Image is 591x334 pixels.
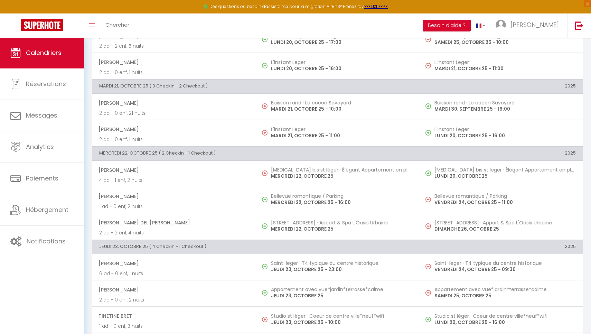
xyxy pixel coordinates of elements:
[98,56,249,69] span: [PERSON_NAME]
[271,292,412,299] p: JEUDI 23, OCTOBRE 25
[262,130,268,136] img: NO IMAGE
[98,257,249,270] span: [PERSON_NAME]
[271,287,412,292] h5: Appartement avec vue*jardin*terrasse*calme
[271,319,412,326] p: JEUDI 23, OCTOBRE 25 - 10:00
[434,199,576,206] p: VENDREDI 24, OCTOBRE 25 - 11:00
[271,167,412,173] h5: [MEDICAL_DATA] bis st léger · Élégant Appartement en plein centre historique
[425,103,431,109] img: NO IMAGE
[98,190,249,203] span: [PERSON_NAME]
[26,48,62,57] span: Calendriers
[271,127,412,132] h5: L'instant Leger
[510,20,559,29] span: [PERSON_NAME]
[262,317,268,322] img: NO IMAGE
[434,39,576,46] p: SAMEDI 25, OCTOBRE 25 - 10:00
[271,100,412,105] h5: Buisson rond · Le cocon Savoyard
[425,290,431,296] img: NO IMAGE
[99,136,249,143] p: 2 ad - 0 enf, 1 nuits
[434,220,576,225] h5: [STREET_ADDRESS] · Appart & Spa L'Oasis Urbaine
[105,21,129,28] span: Chercher
[434,319,576,326] p: LUNDI 20, OCTOBRE 25 - 16:00
[99,69,249,76] p: 2 ad - 0 enf, 1 nuits
[99,323,249,330] p: 1 ad - 0 enf, 3 nuits
[434,193,576,199] h5: Bellevue romantique / Parking
[490,13,567,38] a: ... [PERSON_NAME]
[434,287,576,292] h5: Appartement avec vue*jardin*terrasse*calme
[434,313,576,319] h5: Studio st léger · Coeur de centre ville*neuf*wifi
[99,177,249,184] p: 4 ad - 1 enf, 2 nuits
[434,292,576,299] p: SAMEDI 25, OCTOBRE 25
[364,3,388,9] a: >>> ICI <<<<
[271,313,412,319] h5: Studio st léger · Coeur de centre ville*neuf*wifi
[434,105,576,113] p: MARDI 30, SEPTEMBRE 25 - 16:00
[425,170,431,176] img: NO IMAGE
[434,266,576,273] p: VENDREDI 24, OCTOBRE 25 - 09:30
[98,216,249,229] span: [PERSON_NAME] Del [PERSON_NAME]
[26,80,66,88] span: Réservations
[99,43,249,50] p: 2 ad - 2 enf, 5 nuits
[92,147,419,160] th: MERCREDI 22, OCTOBRE 25 ( 2 Checkin - 1 Checkout )
[92,80,419,93] th: MARDI 21, OCTOBRE 25 ( 0 Checkin - 2 Checkout )
[271,225,412,233] p: MERCREDI 22, OCTOBRE 25
[271,173,412,180] p: MERCREDI 22, OCTOBRE 25
[434,65,576,72] p: MARDI 21, OCTOBRE 25 - 11:00
[425,37,431,42] img: NO IMAGE
[98,164,249,177] span: [PERSON_NAME]
[425,197,431,202] img: NO IMAGE
[26,174,58,183] span: Paiements
[271,266,412,273] p: JEUDI 23, OCTOBRE 25 - 23:00
[434,100,576,105] h5: Buisson rond · Le cocon Savoyard
[496,20,506,30] img: ...
[434,127,576,132] h5: L'instant Leger
[271,59,412,65] h5: L'instant Leger
[425,63,431,68] img: NO IMAGE
[419,240,583,254] th: 2025
[434,167,576,173] h5: [MEDICAL_DATA] bis st léger · Élégant Appartement en plein centre historique
[271,260,412,266] h5: Saint-leger · T4 typique du centre historique
[434,132,576,139] p: LUNDI 20, OCTOBRE 25 - 16:00
[434,173,576,180] p: LUNDI 20, OCTOBRE 25
[425,130,431,136] img: NO IMAGE
[575,21,583,30] img: logout
[100,13,134,38] a: Chercher
[419,80,583,93] th: 2025
[26,205,68,214] span: Hébergement
[99,270,249,277] p: 6 ad - 0 enf, 1 nuits
[419,147,583,160] th: 2025
[262,103,268,109] img: NO IMAGE
[434,59,576,65] h5: L'instant Leger
[423,20,471,31] button: Besoin d'aide ?
[98,96,249,110] span: [PERSON_NAME]
[425,317,431,322] img: NO IMAGE
[271,193,412,199] h5: Bellevue romantique / Parking
[271,199,412,206] p: MERCREDI 22, OCTOBRE 25 - 16:00
[271,105,412,113] p: MARDI 21, OCTOBRE 25 - 10:00
[92,240,419,254] th: JEUDI 23, OCTOBRE 25 ( 4 Checkin - 1 Checkout )
[434,260,576,266] h5: Saint-leger · T4 typique du centre historique
[98,123,249,136] span: [PERSON_NAME]
[425,264,431,269] img: NO IMAGE
[98,309,249,323] span: Tinetine Bret
[434,225,576,233] p: DIMANCHE 26, OCTOBRE 25
[271,39,412,46] p: LUNDI 20, OCTOBRE 25 - 17:00
[262,170,268,176] img: NO IMAGE
[99,110,249,117] p: 2 ad - 0 enf, 21 nuits
[99,229,249,236] p: 2 ad - 2 enf, 4 nuits
[99,203,249,210] p: 1 ad - 0 enf, 2 nuits
[27,237,66,245] span: Notifications
[271,132,412,139] p: MARDI 21, OCTOBRE 25 - 11:00
[21,19,63,31] img: Super Booking
[26,111,57,120] span: Messages
[271,220,412,225] h5: [STREET_ADDRESS] · Appart & Spa L'Oasis Urbaine
[98,283,249,296] span: [PERSON_NAME]
[99,296,249,304] p: 2 ad - 0 enf, 2 nuits
[26,142,54,151] span: Analytics
[425,223,431,229] img: NO IMAGE
[271,65,412,72] p: LUNDI 20, OCTOBRE 25 - 16:00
